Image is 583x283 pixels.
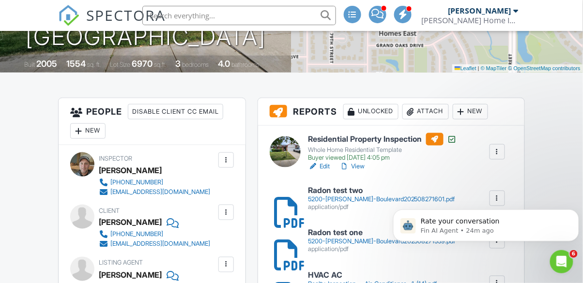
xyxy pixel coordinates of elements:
[99,155,132,162] span: Inspector
[550,250,573,273] iframe: Intercom live chat
[110,61,131,68] span: Lot Size
[308,203,455,211] div: application/pdf
[343,104,399,119] div: Unlocked
[132,59,153,69] div: 6970
[99,215,162,230] div: [PERSON_NAME]
[422,15,519,25] div: Weber Home Inspections
[455,65,476,71] a: Leaflet
[308,162,330,171] a: Edit
[258,98,524,126] h3: Reports
[67,59,86,69] div: 1554
[308,271,437,280] h6: HVAC AC
[308,186,455,211] a: Radon test two 5200-[PERSON_NAME]-Boulevard202508271601.pdf application/pdf
[218,59,230,69] div: 4.0
[86,5,166,25] span: SPECTORA
[59,98,245,145] h3: People
[308,246,456,253] div: application/pdf
[308,146,457,154] div: Whole Home Residential Template
[508,65,581,71] a: © OpenStreetMap contributors
[308,154,457,162] div: Buyer viewed [DATE] 4:05 pm
[154,61,167,68] span: sq.ft.
[478,65,479,71] span: |
[99,259,143,267] span: Listing Agent
[448,6,511,15] div: [PERSON_NAME]
[110,240,210,248] div: [EMAIL_ADDRESS][DOMAIN_NAME]
[99,178,210,187] a: [PHONE_NUMBER]
[58,5,79,26] img: The Best Home Inspection Software - Spectora
[570,250,578,258] span: 6
[308,133,457,146] h6: Residential Property Inspection
[99,163,162,178] div: [PERSON_NAME]
[99,268,162,283] a: [PERSON_NAME]
[58,13,166,33] a: SPECTORA
[453,104,488,119] div: New
[110,188,210,196] div: [EMAIL_ADDRESS][DOMAIN_NAME]
[37,59,58,69] div: 2005
[308,195,455,203] div: 5200-[PERSON_NAME]-Boulevard202508271601.pdf
[183,61,209,68] span: bedrooms
[110,179,163,186] div: [PHONE_NUMBER]
[25,61,35,68] span: Built
[308,229,456,253] a: Radon test one 5200-[PERSON_NAME]-Boulevard202508271559.pdf application/pdf
[70,123,106,139] div: New
[340,162,365,171] a: View
[308,133,457,162] a: Residential Property Inspection Whole Home Residential Template Buyer viewed [DATE] 4:05 pm
[110,231,163,238] div: [PHONE_NUMBER]
[308,229,456,238] h6: Radon test one
[99,187,210,197] a: [EMAIL_ADDRESS][DOMAIN_NAME]
[142,6,336,25] input: Search everything...
[389,189,583,257] iframe: Intercom notifications message
[99,207,120,214] span: Client
[308,238,456,246] div: 5200-[PERSON_NAME]-Boulevard202508271559.pdf
[99,230,210,239] a: [PHONE_NUMBER]
[176,59,181,69] div: 3
[88,61,101,68] span: sq. ft.
[402,104,449,119] div: Attach
[128,104,223,119] div: Disable Client CC Email
[232,61,260,68] span: bathrooms
[308,186,455,195] h6: Radon test two
[481,65,507,71] a: © MapTiler
[99,239,210,249] a: [EMAIL_ADDRESS][DOMAIN_NAME]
